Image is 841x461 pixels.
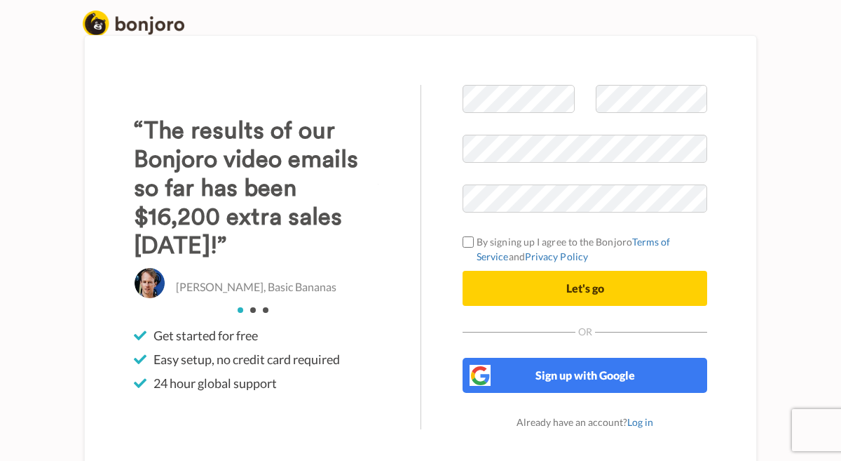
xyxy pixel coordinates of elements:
[463,358,707,393] button: Sign up with Google
[575,327,595,337] span: Or
[83,11,184,36] img: logo_full.png
[134,267,165,299] img: Christo Hall, Basic Bananas
[517,416,653,428] span: Already have an account?
[477,236,671,262] a: Terms of Service
[176,279,336,295] p: [PERSON_NAME], Basic Bananas
[134,116,378,260] h3: “The results of our Bonjoro video emails so far has been $16,200 extra sales [DATE]!”
[153,375,277,392] span: 24 hour global support
[627,416,653,428] a: Log in
[463,236,474,248] input: By signing up I agree to the BonjoroTerms of ServiceandPrivacy Policy
[153,351,340,368] span: Easy setup, no credit card required
[525,250,588,262] a: Privacy Policy
[535,368,635,382] span: Sign up with Google
[463,271,707,306] button: Let's go
[463,234,707,264] label: By signing up I agree to the Bonjoro and
[153,327,258,344] span: Get started for free
[566,281,604,295] span: Let's go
